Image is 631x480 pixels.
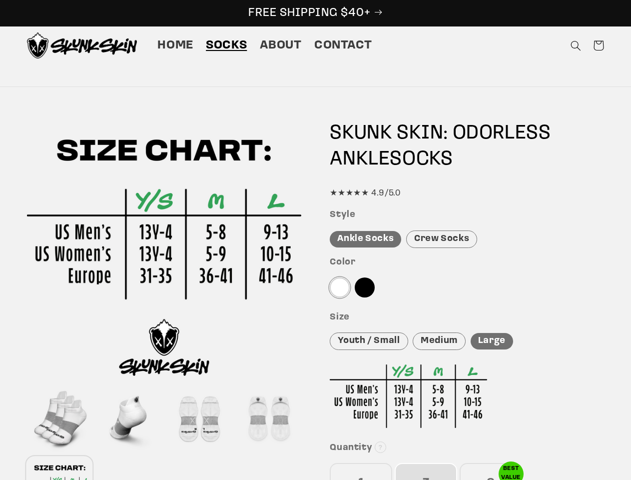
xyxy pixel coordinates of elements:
[151,31,200,59] a: Home
[330,209,604,221] h3: Style
[330,120,604,172] h1: SKUNK SKIN: ODORLESS SOCKS
[330,332,408,350] div: Youth / Small
[330,149,390,169] span: ANKLE
[260,38,302,53] span: About
[330,186,604,201] div: ★★★★★ 4.9/5.0
[200,31,253,59] a: Socks
[314,38,372,53] span: Contact
[564,34,587,57] summary: Search
[308,31,378,59] a: Contact
[10,5,621,21] p: FREE SHIPPING $40+
[330,312,604,323] h3: Size
[253,31,308,59] a: About
[206,38,247,53] span: Socks
[330,231,401,247] div: Ankle Socks
[413,332,466,350] div: Medium
[330,257,604,268] h3: Color
[157,38,193,53] span: Home
[471,333,513,349] div: Large
[406,230,477,248] div: Crew Socks
[27,32,137,58] img: Skunk Skin Anti-Odor Socks.
[330,364,487,428] img: Sizing Chart
[330,442,604,454] h3: Quantity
